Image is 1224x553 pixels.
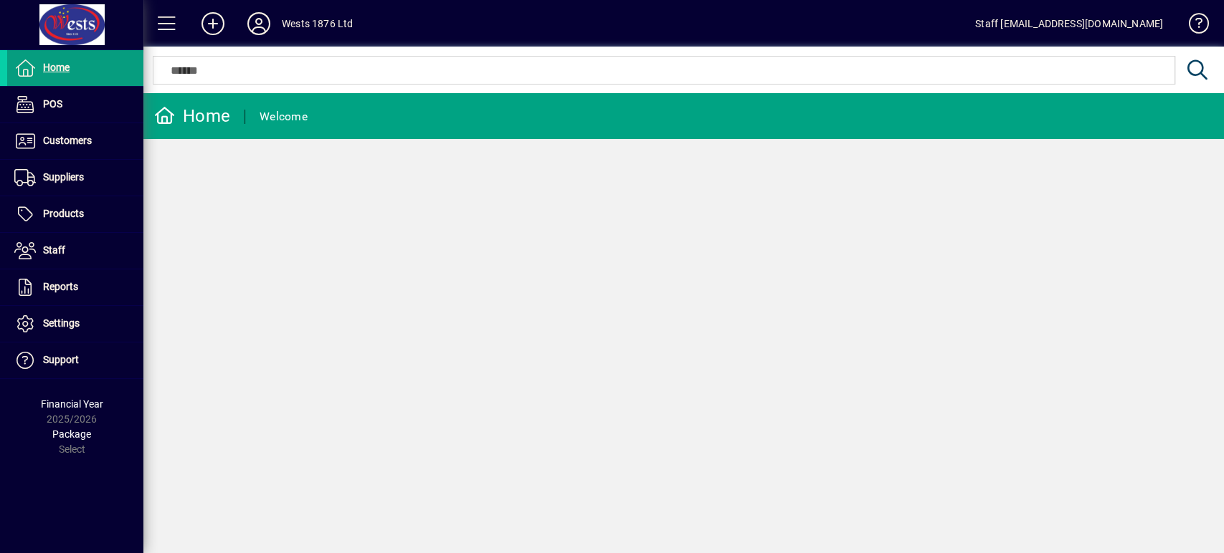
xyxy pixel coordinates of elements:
[1177,3,1206,49] a: Knowledge Base
[43,62,70,73] span: Home
[43,244,65,256] span: Staff
[43,208,84,219] span: Products
[43,317,80,329] span: Settings
[7,342,143,378] a: Support
[7,306,143,342] a: Settings
[7,160,143,196] a: Suppliers
[260,105,308,128] div: Welcome
[41,398,103,410] span: Financial Year
[43,281,78,292] span: Reports
[52,428,91,440] span: Package
[7,269,143,305] a: Reports
[7,87,143,122] a: POS
[43,354,79,365] span: Support
[236,11,282,37] button: Profile
[43,171,84,183] span: Suppliers
[975,12,1163,35] div: Staff [EMAIL_ADDRESS][DOMAIN_NAME]
[154,105,230,128] div: Home
[7,123,143,159] a: Customers
[282,12,353,35] div: Wests 1876 Ltd
[190,11,236,37] button: Add
[43,98,62,110] span: POS
[7,196,143,232] a: Products
[43,135,92,146] span: Customers
[7,233,143,269] a: Staff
